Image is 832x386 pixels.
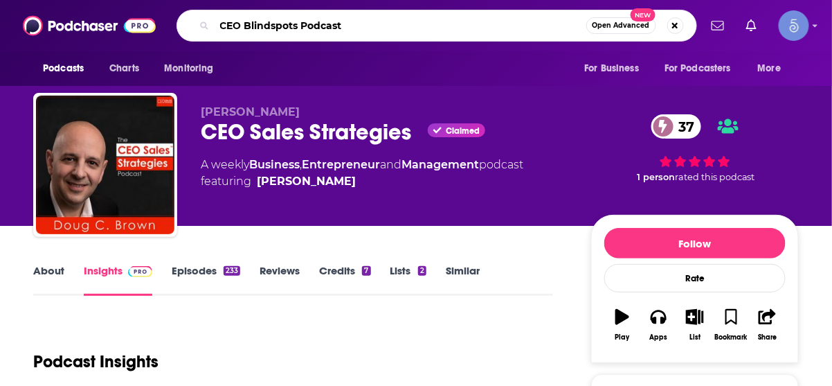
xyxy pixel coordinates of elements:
button: Share [750,300,786,350]
a: Business [249,158,300,171]
div: A weekly podcast [201,157,523,190]
span: [PERSON_NAME] [201,105,300,119]
a: Charts [100,55,147,82]
span: Monitoring [164,59,213,78]
button: open menu [33,55,102,82]
span: Open Advanced [593,22,650,29]
button: List [677,300,713,350]
div: Share [758,333,777,342]
a: Similar [446,264,480,296]
span: featuring [201,173,523,190]
button: Play [604,300,640,350]
a: About [33,264,64,296]
span: Claimed [446,128,480,134]
a: Show notifications dropdown [706,14,730,37]
button: Show profile menu [779,10,809,41]
button: open menu [748,55,799,82]
a: 37 [651,114,702,139]
input: Search podcasts, credits, & more... [215,15,586,37]
div: Play [615,333,630,342]
img: Podchaser - Follow, Share and Rate Podcasts [23,12,156,39]
a: Reviews [260,264,300,296]
h1: Podcast Insights [33,351,159,372]
a: Entrepreneur [302,158,380,171]
span: Logged in as Spiral5-G1 [779,10,809,41]
button: open menu [655,55,751,82]
div: 233 [224,266,240,276]
span: New [631,8,655,21]
div: Bookmark [715,333,748,342]
img: Podchaser Pro [128,266,152,277]
button: Follow [604,228,786,258]
span: rated this podcast [675,172,755,182]
div: 7 [362,266,370,276]
span: For Business [584,59,639,78]
button: Open AdvancedNew [586,17,656,34]
a: Episodes233 [172,264,240,296]
span: and [380,158,401,171]
div: List [689,333,700,342]
div: Apps [650,333,668,342]
img: CEO Sales Strategies [36,96,174,234]
span: 1 person [637,172,675,182]
button: Apps [640,300,676,350]
div: [PERSON_NAME] [257,173,356,190]
a: Lists2 [390,264,426,296]
img: User Profile [779,10,809,41]
span: For Podcasters [664,59,731,78]
span: , [300,158,302,171]
div: 37 1 personrated this podcast [591,105,799,191]
span: Podcasts [43,59,84,78]
button: Bookmark [713,300,749,350]
span: 37 [665,114,702,139]
span: Charts [109,59,139,78]
button: open menu [575,55,656,82]
div: Search podcasts, credits, & more... [177,10,697,42]
span: More [758,59,781,78]
div: 2 [418,266,426,276]
a: InsightsPodchaser Pro [84,264,152,296]
button: open menu [154,55,231,82]
a: Credits7 [319,264,370,296]
div: Rate [604,264,786,292]
a: Show notifications dropdown [741,14,762,37]
a: Management [401,158,479,171]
